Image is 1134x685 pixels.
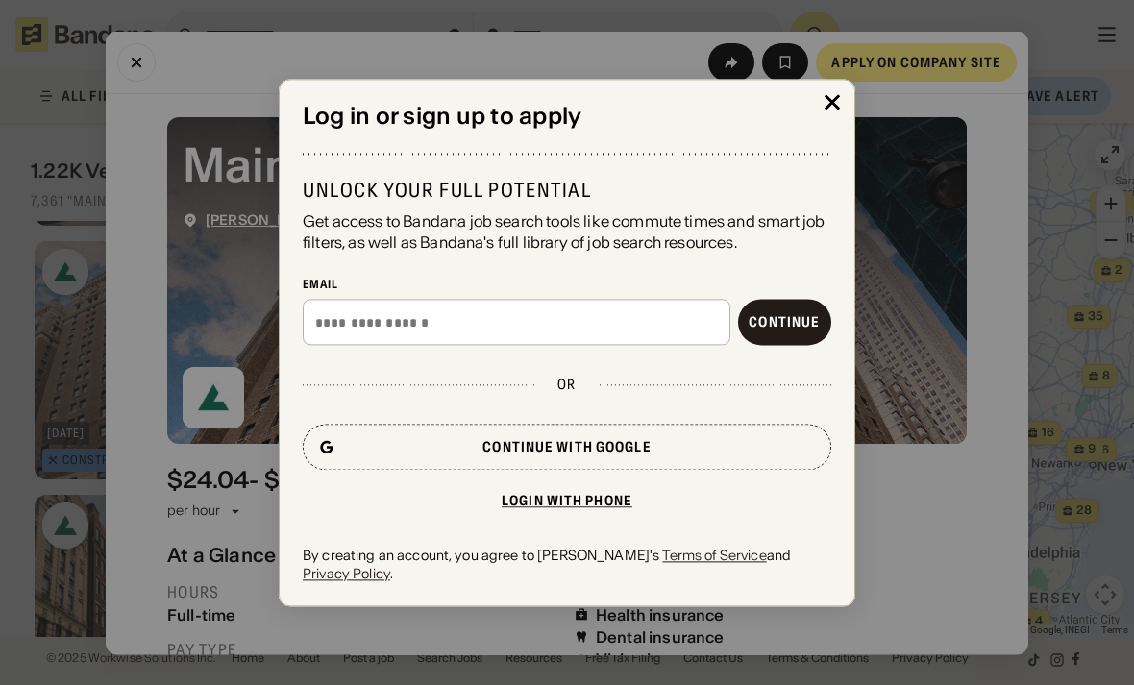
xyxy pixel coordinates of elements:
[303,210,831,254] div: Get access to Bandana job search tools like commute times and smart job filters, as well as Banda...
[662,548,766,565] a: Terms of Service
[557,377,576,394] div: or
[749,316,820,330] div: Continue
[303,103,831,131] div: Log in or sign up to apply
[303,565,390,582] a: Privacy Policy
[303,548,831,582] div: By creating an account, you agree to [PERSON_NAME]'s and .
[482,441,651,454] div: Continue with Google
[303,178,831,203] div: Unlock your full potential
[502,495,632,508] div: Login with phone
[303,277,831,292] div: Email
